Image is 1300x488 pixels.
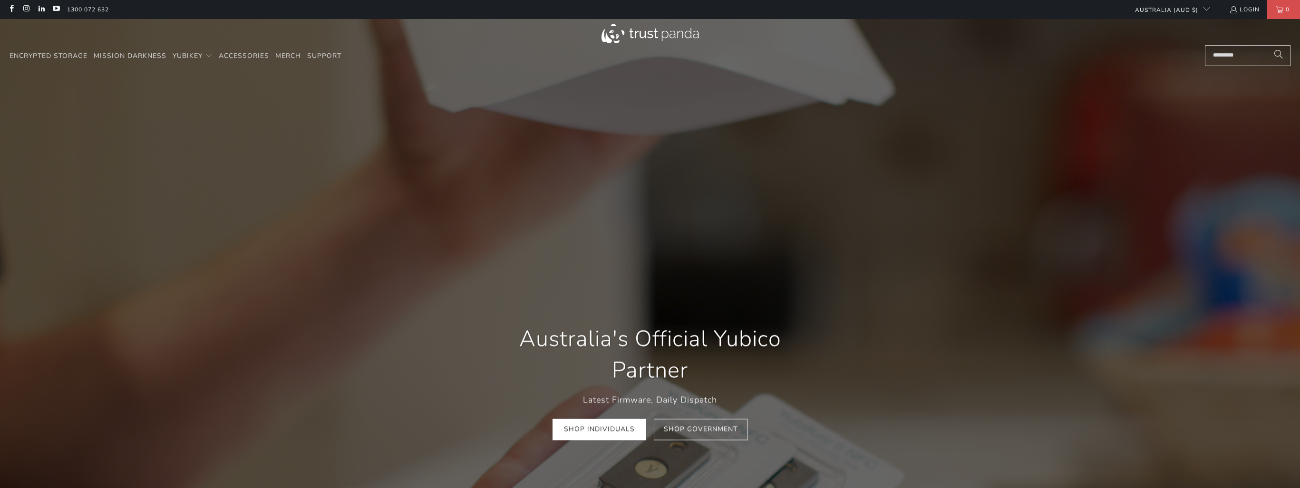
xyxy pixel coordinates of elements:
h1: Australia's Official Yubico Partner [493,324,807,386]
p: Latest Firmware, Daily Dispatch [493,393,807,407]
button: Search [1267,45,1290,66]
nav: Translation missing: en.navigation.header.main_nav [10,45,341,67]
span: Support [307,51,341,60]
a: Shop Individuals [553,419,646,440]
span: YubiKey [173,51,203,60]
input: Search... [1205,45,1290,66]
img: Trust Panda Australia [601,24,699,43]
a: Login [1229,4,1260,15]
a: 1300 072 632 [67,4,109,15]
a: Merch [275,45,301,67]
a: Trust Panda Australia on LinkedIn [37,6,45,13]
a: Trust Panda Australia on Facebook [7,6,15,13]
a: Encrypted Storage [10,45,87,67]
span: Mission Darkness [94,51,166,60]
a: Support [307,45,341,67]
span: Encrypted Storage [10,51,87,60]
a: Trust Panda Australia on YouTube [52,6,60,13]
a: Mission Darkness [94,45,166,67]
summary: YubiKey [173,45,213,67]
span: Merch [275,51,301,60]
a: Trust Panda Australia on Instagram [22,6,30,13]
a: Accessories [219,45,269,67]
a: Shop Government [654,419,747,440]
span: Accessories [219,51,269,60]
